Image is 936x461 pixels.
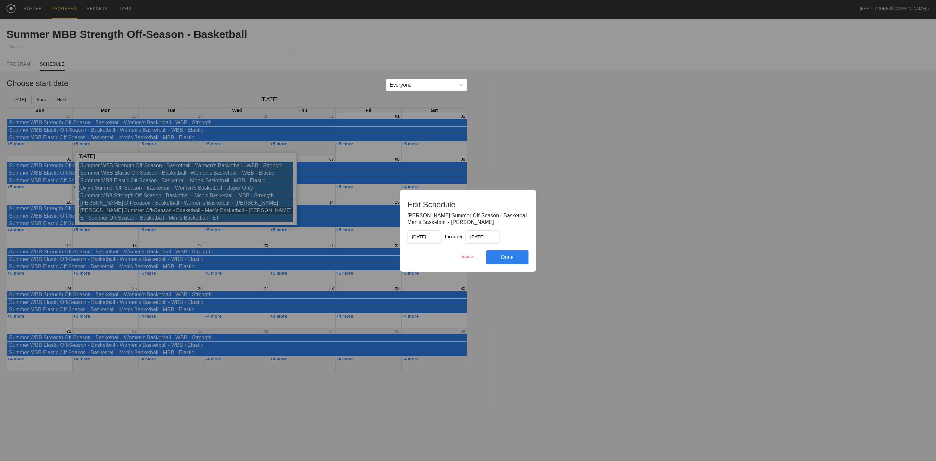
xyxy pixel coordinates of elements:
[408,230,442,244] input: Start Date
[390,82,412,88] div: Everyone
[408,200,529,209] h1: Edit Schedule
[408,212,529,219] div: [PERSON_NAME] Summer Off-Season - Basketball
[903,430,936,461] iframe: Chat Widget
[450,250,486,264] div: REMOVE
[408,219,529,225] div: Men's Basketball - [PERSON_NAME]
[445,234,462,239] span: through
[466,230,500,244] input: End Date
[486,250,529,264] div: Done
